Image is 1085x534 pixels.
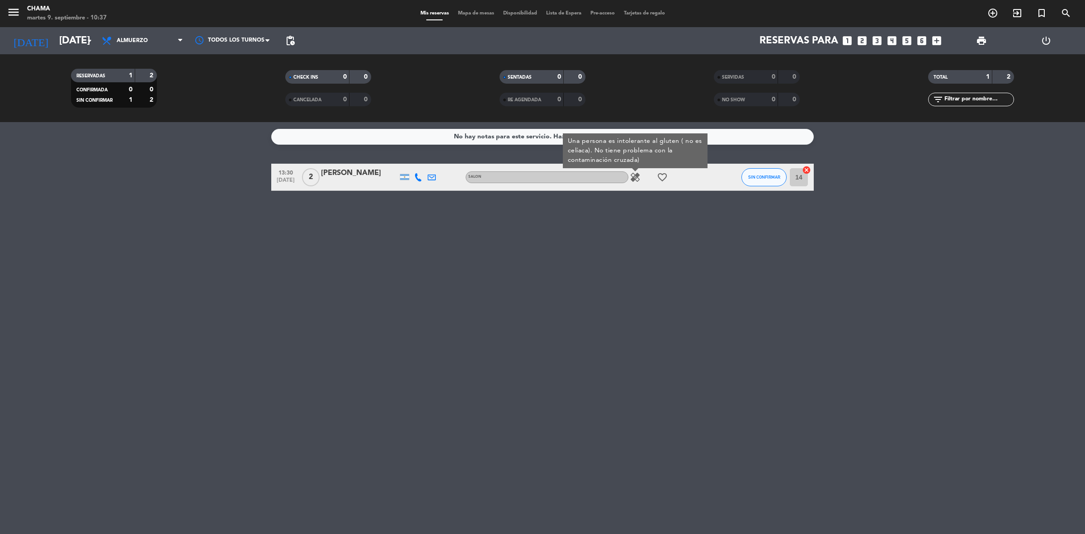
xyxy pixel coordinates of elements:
span: [DATE] [274,177,297,188]
span: Lista de Espera [542,11,586,16]
strong: 0 [557,96,561,103]
strong: 0 [578,74,584,80]
span: 13:30 [274,167,297,177]
div: martes 9. septiembre - 10:37 [27,14,107,23]
span: SALON [468,175,481,179]
i: search [1061,8,1071,19]
button: menu [7,5,20,22]
strong: 0 [772,96,775,103]
span: Almuerzo [117,38,148,44]
span: SERVIDAS [722,75,744,80]
span: CONFIRMADA [76,88,108,92]
span: pending_actions [285,35,296,46]
span: Pre-acceso [586,11,619,16]
span: 2 [302,168,320,186]
i: add_box [931,35,943,47]
span: CANCELADA [293,98,321,102]
i: healing [630,172,641,183]
span: CHECK INS [293,75,318,80]
strong: 0 [150,86,155,93]
span: Reservas para [759,35,838,47]
i: filter_list [933,94,943,105]
span: Tarjetas de regalo [619,11,670,16]
i: looks_one [841,35,853,47]
span: RE AGENDADA [508,98,541,102]
span: RESERVADAS [76,74,105,78]
div: LOG OUT [1014,27,1078,54]
span: Mapa de mesas [453,11,499,16]
i: menu [7,5,20,19]
strong: 0 [343,96,347,103]
strong: 0 [364,74,369,80]
strong: 2 [150,97,155,103]
i: looks_two [856,35,868,47]
i: power_settings_new [1041,35,1052,46]
strong: 0 [364,96,369,103]
span: Mis reservas [416,11,453,16]
div: Una persona es intolerante al gluten ( no es celíaca). No tiene problema con la contaminación cru... [563,133,708,168]
i: looks_3 [871,35,883,47]
span: SENTADAS [508,75,532,80]
i: looks_5 [901,35,913,47]
span: Disponibilidad [499,11,542,16]
strong: 2 [150,72,155,79]
div: [PERSON_NAME] [321,167,398,179]
input: Filtrar por nombre... [943,95,1014,104]
i: favorite_border [657,172,668,183]
i: cancel [802,165,811,175]
i: add_circle_outline [987,8,998,19]
span: SIN CONFIRMAR [748,175,780,180]
span: NO SHOW [722,98,745,102]
i: arrow_drop_down [84,35,95,46]
strong: 0 [578,96,584,103]
strong: 0 [793,74,798,80]
div: No hay notas para este servicio. Haz clic para agregar una [454,132,632,142]
i: [DATE] [7,31,55,51]
span: SIN CONFIRMAR [76,98,113,103]
span: print [976,35,987,46]
strong: 0 [557,74,561,80]
i: looks_4 [886,35,898,47]
span: TOTAL [934,75,948,80]
strong: 0 [772,74,775,80]
strong: 0 [793,96,798,103]
div: CHAMA [27,5,107,14]
i: exit_to_app [1012,8,1023,19]
i: turned_in_not [1036,8,1047,19]
strong: 2 [1007,74,1012,80]
strong: 1 [129,97,132,103]
strong: 1 [986,74,990,80]
button: SIN CONFIRMAR [741,168,787,186]
strong: 0 [343,74,347,80]
i: looks_6 [916,35,928,47]
strong: 0 [129,86,132,93]
strong: 1 [129,72,132,79]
